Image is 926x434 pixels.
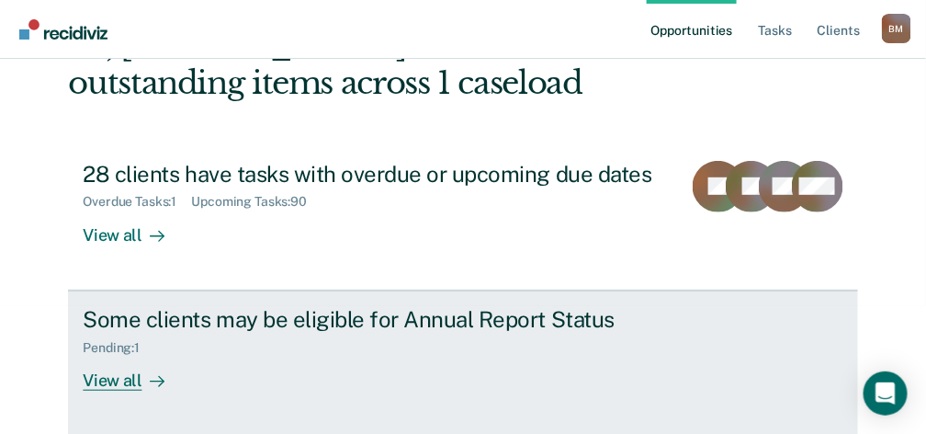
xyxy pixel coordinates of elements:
[19,19,107,40] img: Recidiviz
[68,27,699,102] div: Hi, [PERSON_NAME]. We’ve found some outstanding items across 1 caseload
[83,194,191,210] div: Overdue Tasks : 1
[83,210,186,246] div: View all
[68,146,857,291] a: 28 clients have tasks with overdue or upcoming due datesOverdue Tasks:1Upcoming Tasks:90View all
[83,340,154,356] div: Pending : 1
[882,14,911,43] div: B M
[83,306,728,333] div: Some clients may be eligible for Annual Report Status
[83,161,666,188] div: 28 clients have tasks with overdue or upcoming due dates
[882,14,911,43] button: Profile dropdown button
[83,355,186,391] div: View all
[864,371,908,416] div: Open Intercom Messenger
[191,194,322,210] div: Upcoming Tasks : 90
